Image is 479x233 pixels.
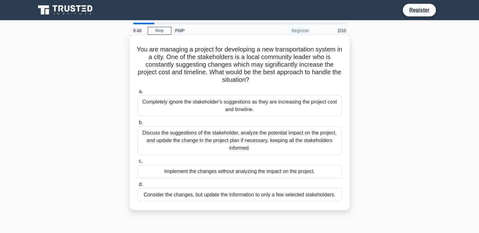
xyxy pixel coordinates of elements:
[138,188,342,201] div: Consider the changes, but update the information to only a few selected stakeholders.
[139,89,143,94] span: a.
[129,24,148,37] div: 9:46
[138,126,342,155] div: Discuss the suggestions of the stakeholder, analyze the potential impact on the project, and upda...
[405,6,433,14] a: Register
[313,24,350,37] div: 2/10
[139,182,143,187] span: d.
[138,95,342,116] div: Completely ignore the stakeholder's suggestions as they are increasing the project cost and timel...
[137,45,342,84] h5: You are managing a project for developing a new transportation system in a city. One of the stake...
[139,120,143,125] span: b.
[138,165,342,178] div: Implement the changes without analyzing the impact on the project.
[148,27,171,35] a: Stop
[139,158,143,164] span: c.
[171,24,258,37] div: PMP
[258,24,313,37] div: Beginner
